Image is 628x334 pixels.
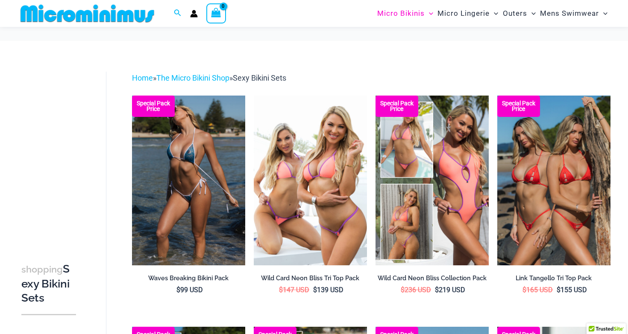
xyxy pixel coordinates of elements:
[497,96,610,265] img: Bikini Pack
[376,274,489,282] h2: Wild Card Neon Bliss Collection Pack
[377,3,425,24] span: Micro Bikinis
[522,286,526,294] span: $
[435,286,465,294] bdi: 219 USD
[313,286,343,294] bdi: 139 USD
[279,286,309,294] bdi: 147 USD
[176,286,203,294] bdi: 99 USD
[132,274,245,282] h2: Waves Breaking Bikini Pack
[132,101,175,112] b: Special Pack Price
[557,286,561,294] span: $
[132,96,245,265] a: Waves Breaking Ocean 312 Top 456 Bottom 08 Waves Breaking Ocean 312 Top 456 Bottom 04Waves Breaki...
[174,8,182,19] a: Search icon link
[132,73,286,82] span: » »
[254,274,367,282] h2: Wild Card Neon Bliss Tri Top Pack
[190,10,198,17] a: Account icon link
[233,73,286,82] span: Sexy Bikini Sets
[176,286,180,294] span: $
[254,96,367,265] img: Wild Card Neon Bliss Tri Top Pack
[132,96,245,265] img: Waves Breaking Ocean 312 Top 456 Bottom 08
[376,96,489,265] a: Collection Pack (7) Collection Pack B (1)Collection Pack B (1)
[17,4,158,23] img: MM SHOP LOGO FLAT
[437,3,490,24] span: Micro Lingerie
[522,286,553,294] bdi: 165 USD
[206,3,226,23] a: View Shopping Cart, empty
[497,274,610,282] h2: Link Tangello Tri Top Pack
[254,274,367,285] a: Wild Card Neon Bliss Tri Top Pack
[21,64,98,235] iframe: TrustedSite Certified
[132,73,153,82] a: Home
[501,3,538,24] a: OutersMenu ToggleMenu Toggle
[435,3,500,24] a: Micro LingerieMenu ToggleMenu Toggle
[503,3,527,24] span: Outers
[490,3,498,24] span: Menu Toggle
[557,286,587,294] bdi: 155 USD
[375,3,435,24] a: Micro BikinisMenu ToggleMenu Toggle
[21,262,76,305] h3: Sexy Bikini Sets
[376,274,489,285] a: Wild Card Neon Bliss Collection Pack
[374,1,611,26] nav: Site Navigation
[497,101,540,112] b: Special Pack Price
[540,3,599,24] span: Mens Swimwear
[279,286,283,294] span: $
[21,264,63,275] span: shopping
[156,73,229,82] a: The Micro Bikini Shop
[376,101,418,112] b: Special Pack Price
[527,3,536,24] span: Menu Toggle
[313,286,317,294] span: $
[497,96,610,265] a: Bikini Pack Bikini Pack BBikini Pack B
[435,286,439,294] span: $
[132,274,245,285] a: Waves Breaking Bikini Pack
[254,96,367,265] a: Wild Card Neon Bliss Tri Top PackWild Card Neon Bliss Tri Top Pack BWild Card Neon Bliss Tri Top ...
[538,3,610,24] a: Mens SwimwearMenu ToggleMenu Toggle
[497,274,610,285] a: Link Tangello Tri Top Pack
[425,3,433,24] span: Menu Toggle
[376,96,489,265] img: Collection Pack (7)
[401,286,431,294] bdi: 236 USD
[401,286,405,294] span: $
[599,3,607,24] span: Menu Toggle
